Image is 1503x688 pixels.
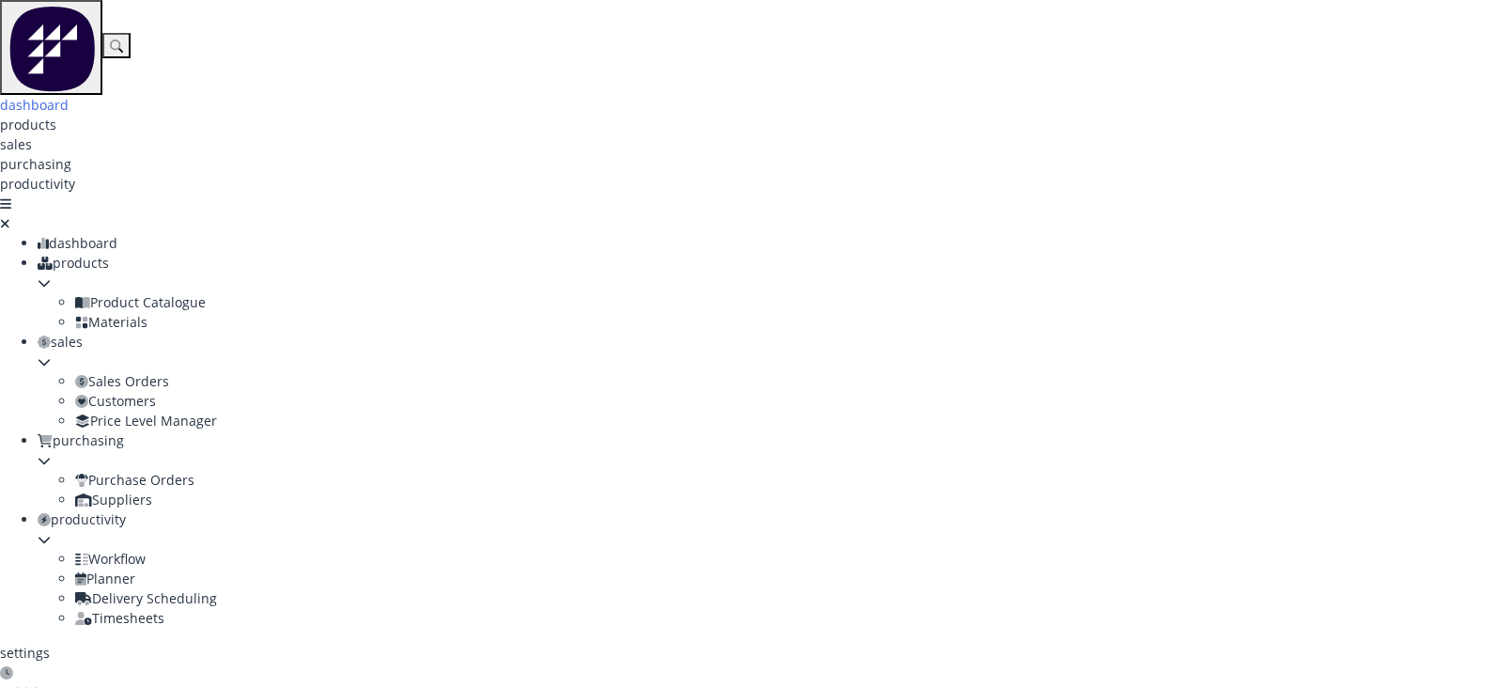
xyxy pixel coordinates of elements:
div: Sales Orders [75,371,1503,391]
div: Product Catalogue [75,292,1503,312]
div: Planner [75,569,1503,588]
div: Delivery Scheduling [75,588,1503,608]
div: purchasing [38,430,1503,450]
div: Workflow [75,549,1503,569]
div: dashboard [38,233,1503,253]
img: Factory [8,3,95,92]
div: Customers [75,391,1503,411]
div: Price Level Manager [75,411,1503,430]
div: productivity [38,509,1503,529]
div: products [38,253,1503,273]
div: sales [38,332,1503,352]
div: Timesheets [75,608,1503,628]
div: Materials [75,312,1503,332]
div: Suppliers [75,490,1503,509]
div: Purchase Orders [75,470,1503,490]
